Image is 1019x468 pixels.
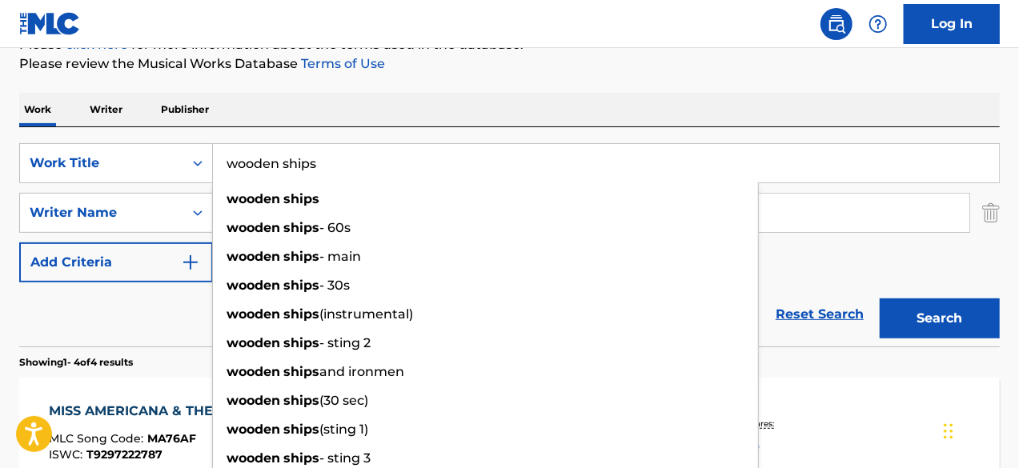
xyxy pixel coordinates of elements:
[227,422,280,437] strong: wooden
[19,93,56,126] p: Work
[19,143,1000,346] form: Search Form
[147,431,196,446] span: MA76AF
[227,393,280,408] strong: wooden
[939,391,1019,468] iframe: Chat Widget
[86,447,162,462] span: T9297222787
[283,220,319,235] strong: ships
[85,93,127,126] p: Writer
[227,450,280,466] strong: wooden
[19,242,213,282] button: Add Criteria
[820,8,853,40] a: Public Search
[283,335,319,350] strong: ships
[283,278,319,293] strong: ships
[227,364,280,379] strong: wooden
[319,306,413,322] span: (instrumental)
[19,54,1000,74] p: Please review the Musical Works Database
[227,306,280,322] strong: wooden
[319,364,404,379] span: and ironmen
[227,249,280,264] strong: wooden
[298,56,385,71] a: Terms of Use
[49,431,147,446] span: MLC Song Code :
[283,422,319,437] strong: ships
[319,422,368,437] span: (sting 1)
[319,278,350,293] span: - 30s
[319,220,351,235] span: - 60s
[283,249,319,264] strong: ships
[827,14,846,34] img: search
[49,402,375,421] div: MISS AMERICANA & THE HEARTBREAK PRINCE
[869,14,888,34] img: help
[944,407,953,455] div: Drag
[904,4,1000,44] a: Log In
[227,278,280,293] strong: wooden
[227,335,280,350] strong: wooden
[181,253,200,272] img: 9d2ae6d4665cec9f34b9.svg
[227,220,280,235] strong: wooden
[768,297,872,332] a: Reset Search
[19,355,133,370] p: Showing 1 - 4 of 4 results
[30,203,174,222] div: Writer Name
[283,191,319,206] strong: ships
[30,154,174,173] div: Work Title
[283,393,319,408] strong: ships
[283,306,319,322] strong: ships
[156,93,214,126] p: Publisher
[982,193,1000,233] img: Delete Criterion
[319,335,371,350] span: - sting 2
[862,8,894,40] div: Help
[319,393,368,408] span: (30 sec)
[283,450,319,466] strong: ships
[319,450,371,466] span: - sting 3
[19,12,81,35] img: MLC Logo
[880,298,1000,338] button: Search
[49,447,86,462] span: ISWC :
[283,364,319,379] strong: ships
[319,249,361,264] span: - main
[227,191,280,206] strong: wooden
